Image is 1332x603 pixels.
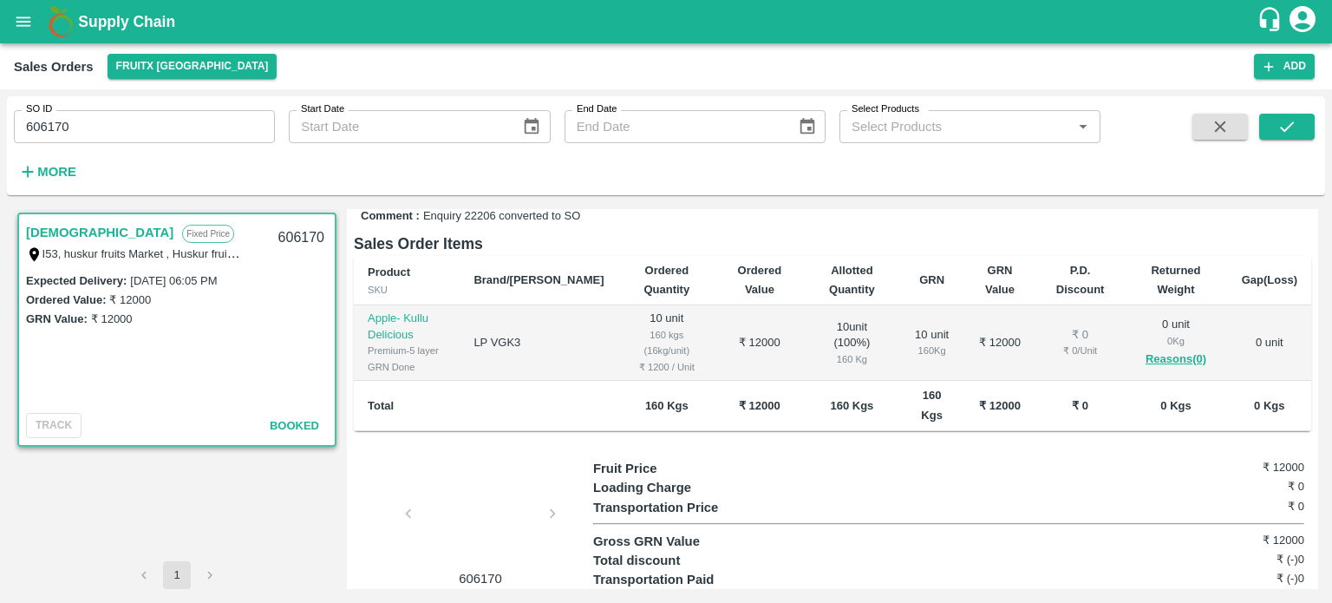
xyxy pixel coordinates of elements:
div: GRN Done [368,359,446,375]
div: account of current user [1287,3,1318,40]
h6: ₹ 12000 [1185,459,1304,476]
div: 160 kgs (16kg/unit) [632,327,702,359]
label: Expected Delivery : [26,274,127,287]
b: ₹ 12000 [979,399,1021,412]
button: page 1 [163,561,191,589]
div: Premium-5 layer [368,343,446,358]
nav: pagination navigation [127,561,226,589]
p: Gross GRN Value [593,532,771,551]
b: GRN [919,273,944,286]
b: Ordered Quantity [643,264,689,296]
div: 606170 [268,218,335,259]
div: 160 Kg [914,343,950,358]
label: Select Products [852,102,919,116]
h6: ₹ 12000 [1185,532,1304,549]
div: SKU [368,282,446,298]
b: 0 Kgs [1254,399,1284,412]
button: Reasons(0) [1138,350,1213,370]
b: 0 Kgs [1160,399,1191,412]
b: Total [368,399,394,412]
label: Comment : [361,208,420,225]
b: 160 Kgs [921,389,943,421]
div: 10 unit ( 100 %) [818,319,886,368]
b: Returned Weight [1151,264,1200,296]
span: Enquiry 22206 converted to SO [423,208,580,225]
h6: Sales Order Items [354,232,1311,256]
p: Transportation Price [593,498,771,517]
a: [DEMOGRAPHIC_DATA] [26,221,173,244]
p: Fruit Price [593,459,771,478]
label: I53, huskur fruits Market , Huskur fruits Market , [GEOGRAPHIC_DATA], [GEOGRAPHIC_DATA] ([GEOGRAP... [42,246,930,260]
h6: ₹ (-)0 [1185,551,1304,568]
td: LP VGK3 [460,305,617,381]
p: Fixed Price [182,225,234,243]
div: Sales Orders [14,56,94,78]
label: Start Date [301,102,344,116]
b: GRN Value [985,264,1015,296]
div: 160 Kg [818,351,886,367]
label: [DATE] 06:05 PM [130,274,217,287]
strong: More [37,165,76,179]
button: open drawer [3,2,43,42]
b: Ordered Value [738,264,782,296]
p: Transportation Paid [593,570,771,589]
a: Supply Chain [78,10,1257,34]
input: Start Date [289,110,508,143]
div: ₹ 1200 / Unit [632,359,702,375]
label: Ordered Value: [26,293,106,306]
input: End Date [565,110,784,143]
button: Select DC [108,54,277,79]
h6: ₹ 0 [1185,478,1304,495]
b: 160 Kgs [830,399,873,412]
input: Enter SO ID [14,110,275,143]
td: 10 unit [618,305,715,381]
p: Total discount [593,551,771,570]
button: Choose date [791,110,824,143]
label: ₹ 12000 [109,293,151,306]
div: ₹ 0 [1050,327,1111,344]
button: Add [1254,54,1315,79]
b: Product [368,265,410,279]
b: 160 Kgs [645,399,689,412]
td: ₹ 12000 [715,305,804,381]
div: 10 unit [914,327,950,359]
h6: ₹ 0 [1185,498,1304,515]
label: SO ID [26,102,52,116]
b: Gap(Loss) [1242,273,1297,286]
td: ₹ 12000 [963,305,1036,381]
div: 0 Kg [1138,333,1213,349]
p: 606170 [415,569,545,588]
b: ₹ 12000 [739,399,780,412]
button: Choose date [515,110,548,143]
div: 0 unit [1138,317,1213,369]
b: ₹ 0 [1072,399,1088,412]
td: 0 unit [1228,305,1311,381]
b: Brand/[PERSON_NAME] [473,273,604,286]
input: Select Products [845,115,1067,138]
label: ₹ 12000 [91,312,133,325]
button: Open [1072,115,1094,138]
img: logo [43,4,78,39]
button: More [14,157,81,187]
label: End Date [577,102,617,116]
div: ₹ 0 / Unit [1050,343,1111,358]
label: GRN Value: [26,312,88,325]
div: customer-support [1257,6,1287,37]
b: Allotted Quantity [829,264,875,296]
span: Booked [270,419,319,432]
p: Apple- Kullu Delicious [368,311,446,343]
b: P.D. Discount [1056,264,1105,296]
h6: ₹ (-)0 [1185,570,1304,587]
p: Loading Charge [593,478,771,497]
b: Supply Chain [78,13,175,30]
